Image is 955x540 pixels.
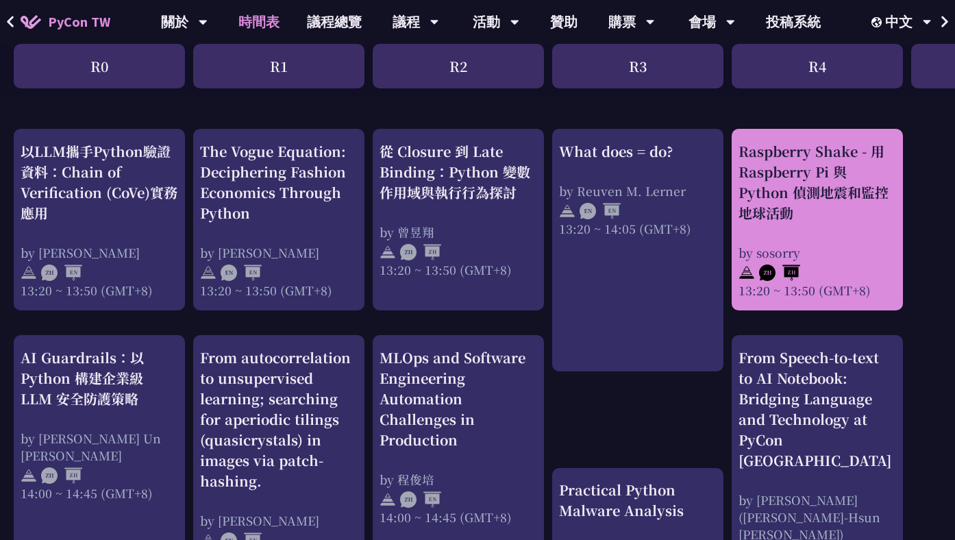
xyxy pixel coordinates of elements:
img: svg+xml;base64,PHN2ZyB4bWxucz0iaHR0cDovL3d3dy53My5vcmcvMjAwMC9zdmciIHdpZHRoPSIyNCIgaGVpZ2h0PSIyNC... [380,244,396,260]
img: ZHEN.371966e.svg [41,265,82,281]
div: R4 [732,44,903,88]
a: 以LLM攜手Python驗證資料：Chain of Verification (CoVe)實務應用 by [PERSON_NAME] 13:20 ~ 13:50 (GMT+8) [21,141,178,299]
div: 14:00 ~ 14:45 (GMT+8) [380,508,537,526]
div: 13:20 ~ 13:50 (GMT+8) [21,282,178,299]
img: ZHZH.38617ef.svg [41,467,82,484]
img: ZHZH.38617ef.svg [400,244,441,260]
div: by sosorry [739,244,896,261]
div: MLOps and Software Engineering Automation Challenges in Production [380,347,537,450]
img: svg+xml;base64,PHN2ZyB4bWxucz0iaHR0cDovL3d3dy53My5vcmcvMjAwMC9zdmciIHdpZHRoPSIyNCIgaGVpZ2h0PSIyNC... [380,491,396,508]
div: What does = do? [559,141,717,162]
div: R1 [193,44,364,88]
img: ZHZH.38617ef.svg [759,265,800,281]
div: by [PERSON_NAME] [21,244,178,261]
div: 13:20 ~ 14:05 (GMT+8) [559,220,717,237]
img: svg+xml;base64,PHN2ZyB4bWxucz0iaHR0cDovL3d3dy53My5vcmcvMjAwMC9zdmciIHdpZHRoPSIyNCIgaGVpZ2h0PSIyNC... [21,467,37,484]
img: Home icon of PyCon TW 2025 [21,15,41,29]
img: ZHEN.371966e.svg [400,491,441,508]
div: From autocorrelation to unsupervised learning; searching for aperiodic tilings (quasicrystals) in... [200,347,358,491]
img: svg+xml;base64,PHN2ZyB4bWxucz0iaHR0cDovL3d3dy53My5vcmcvMjAwMC9zdmciIHdpZHRoPSIyNCIgaGVpZ2h0PSIyNC... [21,265,37,281]
span: PyCon TW [48,12,110,32]
div: R3 [552,44,723,88]
a: PyCon TW [7,5,124,39]
div: From Speech-to-text to AI Notebook: Bridging Language and Technology at PyCon [GEOGRAPHIC_DATA] [739,347,896,471]
div: by 曾昱翔 [380,223,537,241]
div: AI Guardrails：以 Python 構建企業級 LLM 安全防護策略 [21,347,178,409]
a: Raspberry Shake - 用 Raspberry Pi 與 Python 偵測地震和監控地球活動 by sosorry 13:20 ~ 13:50 (GMT+8) [739,141,896,299]
div: The Vogue Equation: Deciphering Fashion Economics Through Python [200,141,358,223]
div: by Reuven M. Lerner [559,182,717,199]
a: MLOps and Software Engineering Automation Challenges in Production by 程俊培 14:00 ~ 14:45 (GMT+8) [380,347,537,526]
div: 13:20 ~ 13:50 (GMT+8) [200,282,358,299]
a: AI Guardrails：以 Python 構建企業級 LLM 安全防護策略 by [PERSON_NAME] Un [PERSON_NAME] 14:00 ~ 14:45 (GMT+8) [21,347,178,502]
div: 從 Closure 到 Late Binding：Python 變數作用域與執行行為探討 [380,141,537,203]
div: Raspberry Shake - 用 Raspberry Pi 與 Python 偵測地震和監控地球活動 [739,141,896,223]
a: What does = do? by Reuven M. Lerner 13:20 ~ 14:05 (GMT+8) [559,141,717,237]
div: 14:00 ~ 14:45 (GMT+8) [21,484,178,502]
img: ENEN.5a408d1.svg [221,265,262,281]
div: by [PERSON_NAME] [200,244,358,261]
img: svg+xml;base64,PHN2ZyB4bWxucz0iaHR0cDovL3d3dy53My5vcmcvMjAwMC9zdmciIHdpZHRoPSIyNCIgaGVpZ2h0PSIyNC... [559,203,575,219]
div: 13:20 ~ 13:50 (GMT+8) [739,282,896,299]
div: Practical Python Malware Analysis [559,480,717,521]
a: The Vogue Equation: Deciphering Fashion Economics Through Python by [PERSON_NAME] 13:20 ~ 13:50 (... [200,141,358,299]
a: 從 Closure 到 Late Binding：Python 變數作用域與執行行為探討 by 曾昱翔 13:20 ~ 13:50 (GMT+8) [380,141,537,278]
div: R2 [373,44,544,88]
div: R0 [14,44,185,88]
img: svg+xml;base64,PHN2ZyB4bWxucz0iaHR0cDovL3d3dy53My5vcmcvMjAwMC9zdmciIHdpZHRoPSIyNCIgaGVpZ2h0PSIyNC... [739,265,755,281]
div: by 程俊培 [380,471,537,488]
div: 以LLM攜手Python驗證資料：Chain of Verification (CoVe)實務應用 [21,141,178,223]
div: by [PERSON_NAME] Un [PERSON_NAME] [21,430,178,464]
img: ENEN.5a408d1.svg [580,203,621,219]
div: by [PERSON_NAME] [200,512,358,529]
div: 13:20 ~ 13:50 (GMT+8) [380,261,537,278]
img: svg+xml;base64,PHN2ZyB4bWxucz0iaHR0cDovL3d3dy53My5vcmcvMjAwMC9zdmciIHdpZHRoPSIyNCIgaGVpZ2h0PSIyNC... [200,265,216,281]
img: Locale Icon [871,17,885,27]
